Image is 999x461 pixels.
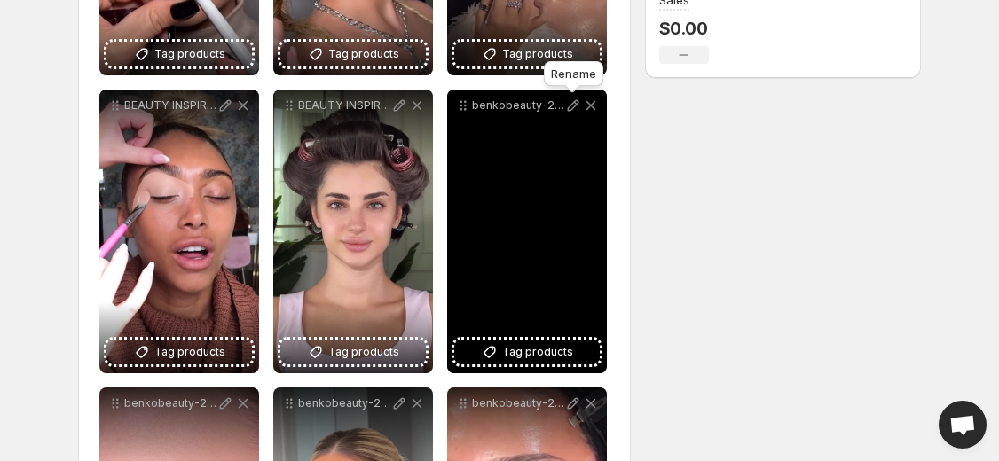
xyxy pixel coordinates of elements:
[454,42,600,66] button: Tag products
[124,98,216,113] p: BEAUTY INSPIRATION
[154,343,225,361] span: Tag products
[154,45,225,63] span: Tag products
[99,90,259,373] div: BEAUTY INSPIRATIONTag products
[502,343,573,361] span: Tag products
[298,98,390,113] p: BEAUTY INSPIRATION
[502,45,573,63] span: Tag products
[273,90,433,373] div: BEAUTY INSPIRATIONTag products
[280,42,426,66] button: Tag products
[328,343,399,361] span: Tag products
[106,42,252,66] button: Tag products
[124,396,216,410] p: benkobeauty-20240212-0044
[939,401,987,449] a: Open chat
[298,396,390,410] p: benkobeauty-20240212-0043 1
[472,396,564,410] p: benkobeauty-20240212-0041
[106,340,252,364] button: Tag products
[472,98,564,113] p: benkobeauty-20240212-0047
[447,90,607,373] div: benkobeauty-20240212-0047Tag products
[280,340,426,364] button: Tag products
[328,45,399,63] span: Tag products
[454,340,600,364] button: Tag products
[659,18,709,39] p: $0.00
